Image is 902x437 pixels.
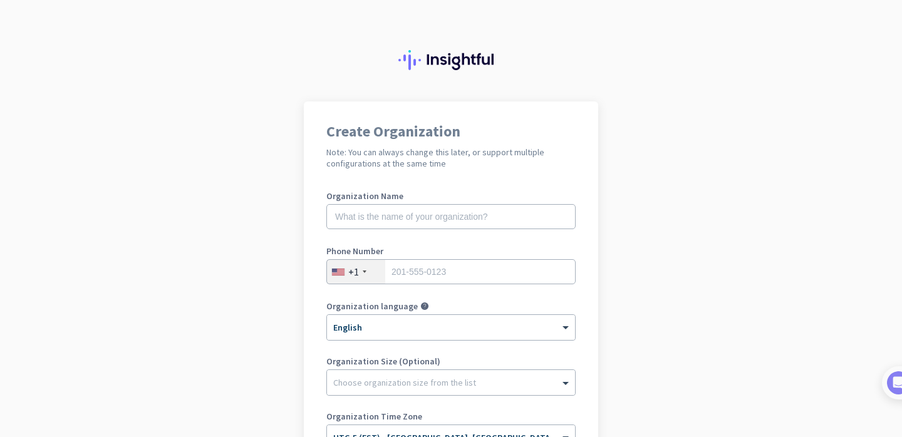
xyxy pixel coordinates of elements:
[398,50,504,70] img: Insightful
[326,357,576,366] label: Organization Size (Optional)
[326,124,576,139] h1: Create Organization
[326,412,576,421] label: Organization Time Zone
[326,204,576,229] input: What is the name of your organization?
[326,302,418,311] label: Organization language
[326,147,576,169] h2: Note: You can always change this later, or support multiple configurations at the same time
[326,247,576,255] label: Phone Number
[348,265,359,278] div: +1
[420,302,429,311] i: help
[326,259,576,284] input: 201-555-0123
[326,192,576,200] label: Organization Name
